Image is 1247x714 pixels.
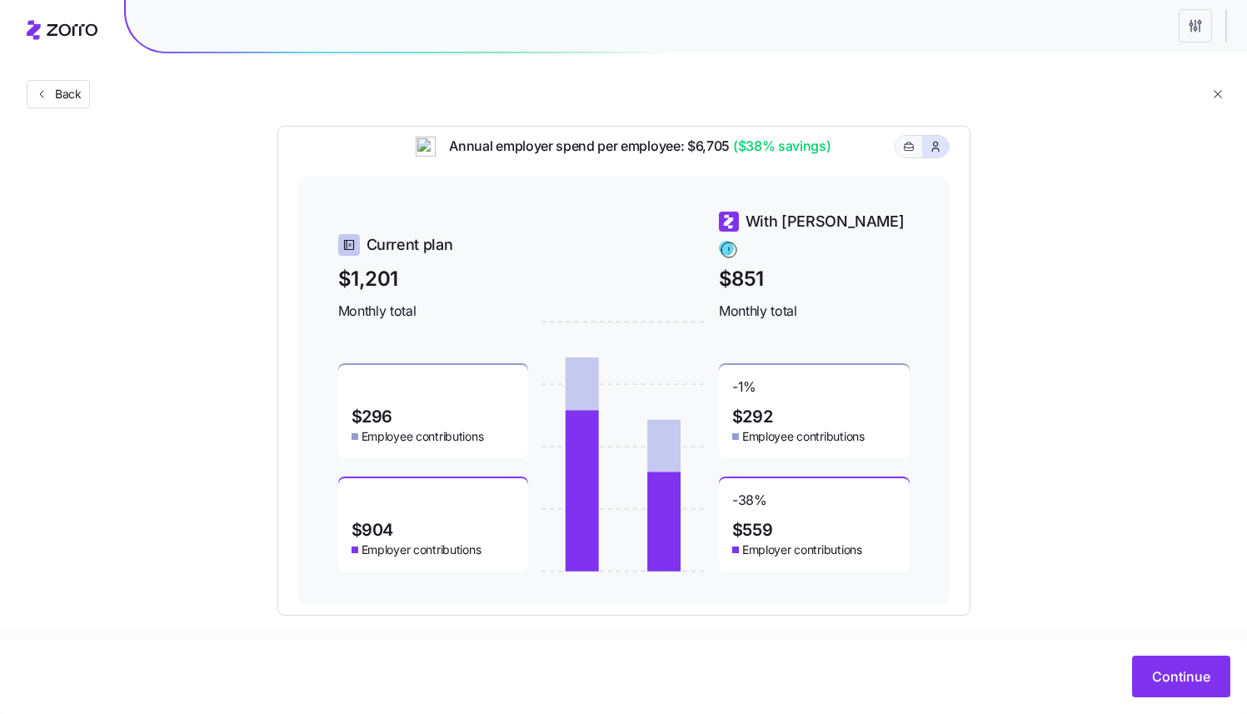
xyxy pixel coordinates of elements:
span: $296 [352,408,392,425]
span: Employee contributions [362,428,484,445]
span: Current plan [367,233,453,257]
span: ($38% savings) [730,136,831,157]
span: Employer contributions [742,542,862,558]
span: Monthly total [338,301,529,322]
span: With [PERSON_NAME] [746,210,905,233]
span: Continue [1152,667,1210,687]
span: Annual employer spend per employee: $6,705 [436,136,831,157]
button: Continue [1132,656,1230,697]
span: -1 % [732,378,756,405]
span: Employee contributions [742,428,865,445]
button: Back [27,80,90,108]
span: -38 % [732,492,767,518]
img: ai-icon.png [416,137,436,157]
span: Employer contributions [362,542,481,558]
span: $292 [732,408,772,425]
span: Monthly total [719,301,910,322]
span: Back [48,86,82,102]
span: $904 [352,522,393,538]
span: $559 [732,522,772,538]
span: $1,201 [338,263,529,294]
span: $851 [719,263,910,294]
